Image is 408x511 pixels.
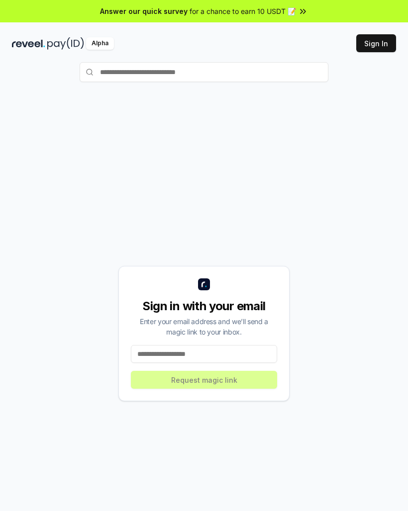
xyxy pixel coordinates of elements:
[131,316,277,337] div: Enter your email address and we’ll send a magic link to your inbox.
[47,37,84,50] img: pay_id
[100,6,188,16] span: Answer our quick survey
[198,278,210,290] img: logo_small
[356,34,396,52] button: Sign In
[86,37,114,50] div: Alpha
[131,298,277,314] div: Sign in with your email
[190,6,296,16] span: for a chance to earn 10 USDT 📝
[12,37,45,50] img: reveel_dark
